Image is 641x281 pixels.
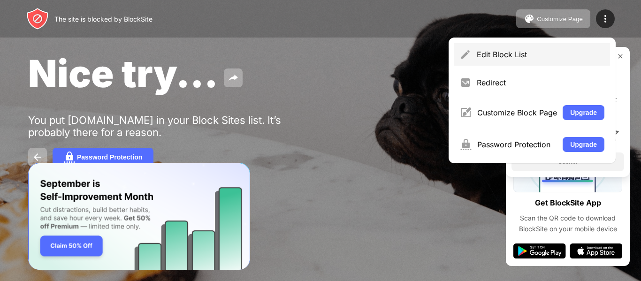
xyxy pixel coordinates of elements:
button: Password Protection [53,148,153,167]
button: Customize Page [516,9,590,28]
img: menu-customize.svg [460,107,472,118]
div: Password Protection [77,153,142,161]
img: header-logo.svg [26,8,49,30]
iframe: Banner [28,163,250,270]
div: Customize Block Page [477,108,557,117]
div: Password Protection [477,140,557,149]
img: menu-redirect.svg [460,77,471,88]
div: Scan the QR code to download BlockSite on your mobile device [513,213,622,234]
img: app-store.svg [570,243,622,258]
img: google-play.svg [513,243,566,258]
img: menu-pencil.svg [460,49,471,60]
div: The site is blocked by BlockSite [54,15,153,23]
div: Customize Page [537,15,583,23]
img: pallet.svg [524,13,535,24]
div: You put [DOMAIN_NAME] in your Block Sites list. It’s probably there for a reason. [28,114,318,138]
span: Nice try... [28,51,218,96]
img: menu-password.svg [460,139,472,150]
img: share.svg [228,72,239,84]
button: Upgrade [563,137,604,152]
img: rate-us-close.svg [617,53,624,60]
div: Redirect [477,78,604,87]
img: menu-icon.svg [600,13,611,24]
button: Upgrade [563,105,604,120]
img: back.svg [32,152,43,163]
div: Edit Block List [477,50,604,59]
img: password.svg [64,152,75,163]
